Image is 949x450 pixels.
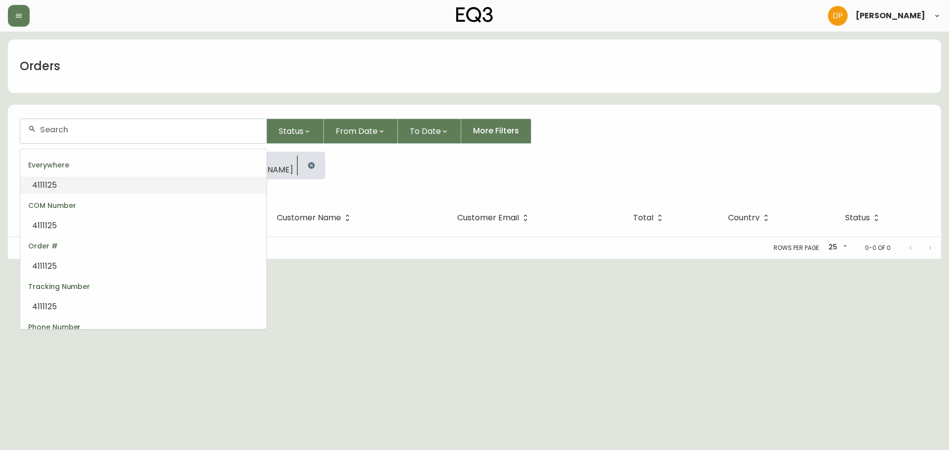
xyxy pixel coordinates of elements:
[633,213,666,222] span: Total
[845,213,883,222] span: Status
[32,260,57,272] span: 4111125
[32,179,57,191] span: 4111125
[845,215,870,221] span: Status
[20,194,266,217] div: COM Number
[279,125,303,137] span: Status
[461,119,531,144] button: More Filters
[728,215,760,221] span: Country
[824,240,849,256] div: 25
[277,213,354,222] span: Customer Name
[457,215,519,221] span: Customer Email
[728,213,773,222] span: Country
[774,244,820,252] p: Rows per page:
[20,315,266,339] div: Phone Number
[457,213,532,222] span: Customer Email
[828,6,848,26] img: b0154ba12ae69382d64d2f3159806b19
[20,153,266,177] div: Everywhere
[633,215,653,221] span: Total
[267,119,324,144] button: Status
[865,244,891,252] p: 0-0 of 0
[410,125,441,137] span: To Date
[277,215,341,221] span: Customer Name
[398,119,461,144] button: To Date
[324,119,398,144] button: From Date
[856,12,925,20] span: [PERSON_NAME]
[20,58,60,75] h1: Orders
[32,301,57,312] span: 4111125
[20,275,266,298] div: Tracking Number
[20,234,266,258] div: Order #
[456,7,493,23] img: logo
[473,125,519,136] span: More Filters
[32,220,57,231] span: 4111125
[336,125,378,137] span: From Date
[40,125,259,134] input: Search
